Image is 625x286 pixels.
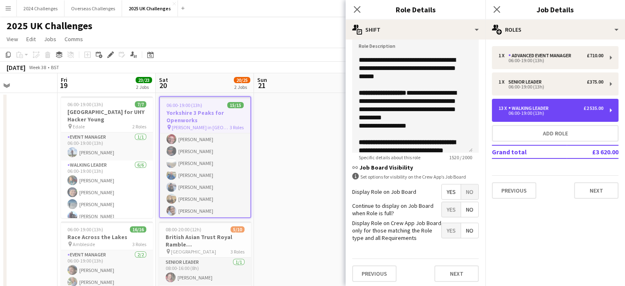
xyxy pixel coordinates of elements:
[461,202,478,217] span: No
[7,63,25,72] div: [DATE]
[508,79,545,85] div: Senior Leader
[61,233,153,241] h3: Race Across the Lakes
[231,249,244,255] span: 3 Roles
[61,160,153,251] app-card-role: Walking Leader6/606:00-19:00 (13h)[PERSON_NAME][PERSON_NAME][PERSON_NAME][PERSON_NAME]
[51,64,59,70] div: BST
[160,48,250,219] app-card-role: [PERSON_NAME][PERSON_NAME][PERSON_NAME][PERSON_NAME][PERSON_NAME][PERSON_NAME][PERSON_NAME][PERSO...
[352,188,416,195] label: Display Role on Job Board
[44,35,56,43] span: Jobs
[172,124,230,130] span: [PERSON_NAME] in [GEOGRAPHIC_DATA]
[434,265,479,282] button: Next
[485,4,625,15] h3: Job Details
[461,184,478,199] span: No
[583,105,603,111] div: £2 535.00
[498,58,603,63] div: 06:00-19:00 (13h)
[160,109,250,124] h3: Yorkshire 3 Peaks for Openworks
[159,96,251,218] app-job-card: 06:00-19:00 (13h)15/15Yorkshire 3 Peaks for Openworks [PERSON_NAME] in [GEOGRAPHIC_DATA]3 Roles[P...
[587,53,603,58] div: £710.00
[61,76,67,84] span: Fri
[7,35,18,43] span: View
[461,223,478,238] span: No
[166,226,201,233] span: 08:00-20:00 (12h)
[498,85,603,89] div: 06:00-19:00 (13h)
[234,77,250,83] span: 20/25
[346,4,485,15] h3: Role Details
[498,53,508,58] div: 1 x
[159,258,251,286] app-card-role: Senior Leader1/108:00-16:00 (8h)[PERSON_NAME]
[443,154,479,160] span: 1520 / 2000
[256,81,267,90] span: 21
[65,0,122,16] button: Overseas Challenges
[352,265,397,282] button: Previous
[352,219,441,242] label: Display Role on Crew App Job Board only for those matching the Role type and all Requirements
[136,84,152,90] div: 2 Jobs
[587,79,603,85] div: £375.00
[135,101,146,107] span: 7/7
[485,20,625,40] div: Roles
[230,124,244,130] span: 3 Roles
[158,81,168,90] span: 20
[61,133,153,160] app-card-role: Event Manager1/106:00-19:00 (13h)[PERSON_NAME]
[60,81,67,90] span: 19
[61,96,153,218] app-job-card: 06:00-19:00 (13h)7/7[GEOGRAPHIC_DATA] for UHY Hacker Young Edale2 RolesEvent Manager1/106:00-19:0...
[41,34,60,44] a: Jobs
[508,53,574,58] div: Advanced Event Manager
[231,226,244,233] span: 5/10
[67,101,103,107] span: 06:00-19:00 (13h)
[73,123,85,130] span: Edale
[257,76,267,84] span: Sun
[574,182,618,199] button: Next
[227,102,244,108] span: 15/15
[352,164,479,171] h3: Job Board Visibility
[159,76,168,84] span: Sat
[567,145,618,158] td: £3 620.00
[27,64,48,70] span: Week 38
[492,182,536,199] button: Previous
[67,226,103,233] span: 06:00-19:00 (13h)
[136,77,152,83] span: 23/23
[492,145,567,158] td: Grand total
[498,105,508,111] div: 13 x
[130,226,146,233] span: 16/16
[166,102,202,108] span: 06:00-19:00 (13h)
[442,202,461,217] span: Yes
[61,108,153,123] h3: [GEOGRAPHIC_DATA] for UHY Hacker Young
[159,233,251,248] h3: British Asian Trust Royal Ramble ([GEOGRAPHIC_DATA])
[442,184,461,199] span: Yes
[352,173,479,181] div: Set options for visibility on the Crew App’s Job Board
[492,125,618,142] button: Add role
[61,34,86,44] a: Comms
[3,34,21,44] a: View
[352,154,427,160] span: Specific details about this role
[171,249,216,255] span: [GEOGRAPHIC_DATA]
[442,223,461,238] span: Yes
[17,0,65,16] button: 2024 Challenges
[352,202,441,217] label: Continue to display on Job Board when Role is full?
[498,111,603,115] div: 06:00-19:00 (13h)
[132,123,146,130] span: 2 Roles
[26,35,36,43] span: Edit
[498,79,508,85] div: 1 x
[23,34,39,44] a: Edit
[234,84,250,90] div: 2 Jobs
[346,20,485,40] div: Shift
[73,241,95,247] span: Ambleside
[132,241,146,247] span: 3 Roles
[65,35,83,43] span: Comms
[508,105,552,111] div: Walking Leader
[122,0,178,16] button: 2025 UK Challenges
[7,20,92,32] h1: 2025 UK Challenges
